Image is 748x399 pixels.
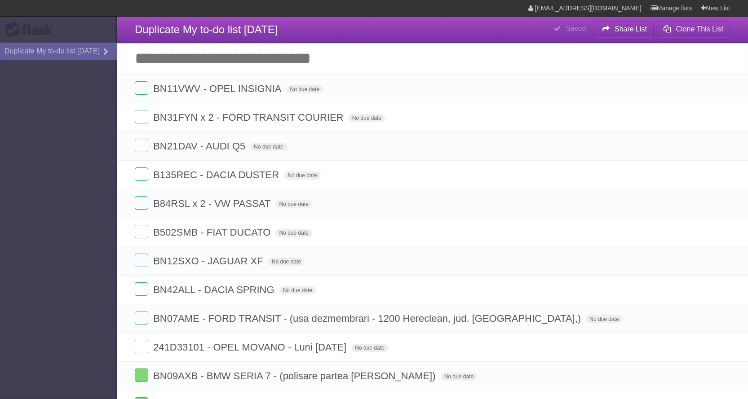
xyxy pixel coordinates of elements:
span: No due date [268,258,305,266]
span: No due date [586,315,622,323]
span: B502SMB - FIAT DUCATO [153,227,273,238]
span: No due date [275,229,312,237]
label: Done [135,196,148,210]
span: No due date [284,171,320,180]
b: Clone This List [676,25,723,33]
label: Done [135,254,148,267]
span: BN12SXO - JAGUAR XF [153,255,266,267]
label: Done [135,368,148,382]
span: No due date [279,286,316,294]
span: Duplicate My to-do list [DATE] [135,23,278,35]
span: No due date [441,373,477,381]
span: 241D33101 - OPEL MOVANO - Luni [DATE] [153,342,349,353]
span: No due date [349,114,385,122]
div: Flask [4,22,58,38]
span: No due date [275,200,312,208]
span: No due date [287,85,323,93]
button: Share List [595,21,654,37]
span: No due date [250,143,287,151]
b: Saved [566,25,586,32]
label: Done [135,225,148,238]
span: B84RSL x 2 - VW PASSAT [153,198,273,209]
span: BN07AME - FORD TRANSIT - (usa dezmembrari - 1200 Hereclean, jud. [GEOGRAPHIC_DATA],) [153,313,583,324]
button: Clone This List [656,21,730,37]
label: Done [135,81,148,95]
span: BN31FYN x 2 - FORD TRANSIT COURIER [153,112,345,123]
label: Done [135,311,148,324]
label: Done [135,340,148,353]
label: Done [135,139,148,152]
span: BN11VWV - OPEL INSIGNIA [153,83,283,94]
span: No due date [351,344,388,352]
label: Done [135,110,148,123]
span: B135REC - DACIA DUSTER [153,169,281,180]
label: Done [135,167,148,181]
span: BN09AXB - BMW SERIA 7 - (polisare partea [PERSON_NAME]) [153,370,438,381]
b: Share List [615,25,647,33]
span: BN21DAV - AUDI Q5 [153,140,248,152]
span: BN42ALL - DACIA SPRING [153,284,276,295]
label: Done [135,282,148,296]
